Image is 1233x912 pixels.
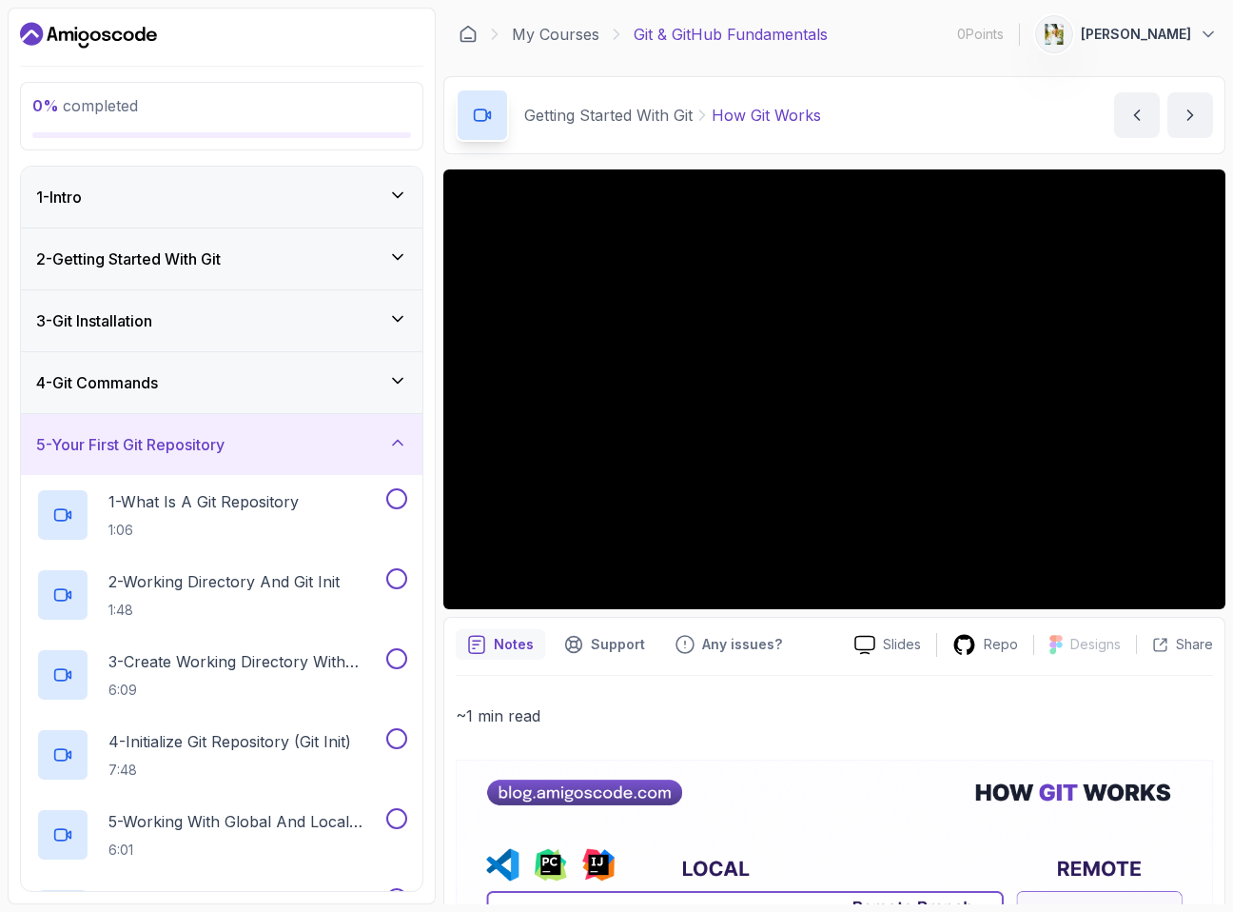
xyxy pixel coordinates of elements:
p: Support [591,635,645,654]
a: Dashboard [459,25,478,44]
p: Any issues? [702,635,782,654]
button: 5-Your First Git Repository [21,414,422,475]
button: notes button [456,629,545,660]
button: user profile image[PERSON_NAME] [1035,15,1218,53]
button: 4-Initialize Git Repository (Git Init)7:48 [36,728,407,782]
p: 2 - Working Directory And Git Init [108,570,340,593]
p: 1 - What Is A Git Repository [108,490,299,513]
p: Share [1176,635,1213,654]
p: 0 Points [957,25,1004,44]
button: Feedback button [664,629,793,660]
h3: 1 - Intro [36,186,82,208]
p: Repo [984,635,1018,654]
button: Support button [553,629,656,660]
a: Slides [839,635,936,655]
a: Repo [937,633,1033,657]
p: 4 - Initialize Git Repository (Git Init) [108,730,351,753]
p: ~1 min read [456,703,1213,729]
p: [PERSON_NAME] [1081,25,1191,44]
img: user profile image [1036,16,1072,52]
button: Share [1136,635,1213,654]
button: previous content [1114,92,1160,138]
button: 1-Intro [21,167,422,228]
iframe: 2 - How Git Works [443,169,1225,609]
button: next content [1167,92,1213,138]
p: Git & GitHub Fundamentals [634,23,828,46]
button: 5-Working With Global And Local Configuration6:01 [36,808,407,862]
p: 3 - Create Working Directory With Mkdir [108,650,382,673]
button: 1-What Is A Git Repository1:06 [36,488,407,542]
p: 1:48 [108,601,340,620]
h3: 2 - Getting Started With Git [36,248,221,270]
a: My Courses [512,23,599,46]
span: 0 % [32,96,59,115]
p: Designs [1070,635,1121,654]
p: Notes [494,635,534,654]
h3: 4 - Git Commands [36,371,158,394]
p: Getting Started With Git [524,104,693,127]
h3: 5 - Your First Git Repository [36,433,225,456]
button: 3-Git Installation [21,290,422,351]
p: 6:09 [108,681,382,700]
a: Dashboard [20,20,157,50]
button: 3-Create Working Directory With Mkdir6:09 [36,648,407,702]
button: 4-Git Commands [21,352,422,413]
p: 1:06 [108,521,299,540]
p: How Git Works [712,104,821,127]
p: 5 - Working With Global And Local Configuration [108,810,382,833]
p: 6:01 [108,841,382,860]
span: completed [32,96,138,115]
p: Slides [883,635,921,654]
h3: 3 - Git Installation [36,309,152,332]
p: 7:48 [108,761,351,780]
button: 2-Getting Started With Git [21,228,422,289]
button: 2-Working Directory And Git Init1:48 [36,568,407,622]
